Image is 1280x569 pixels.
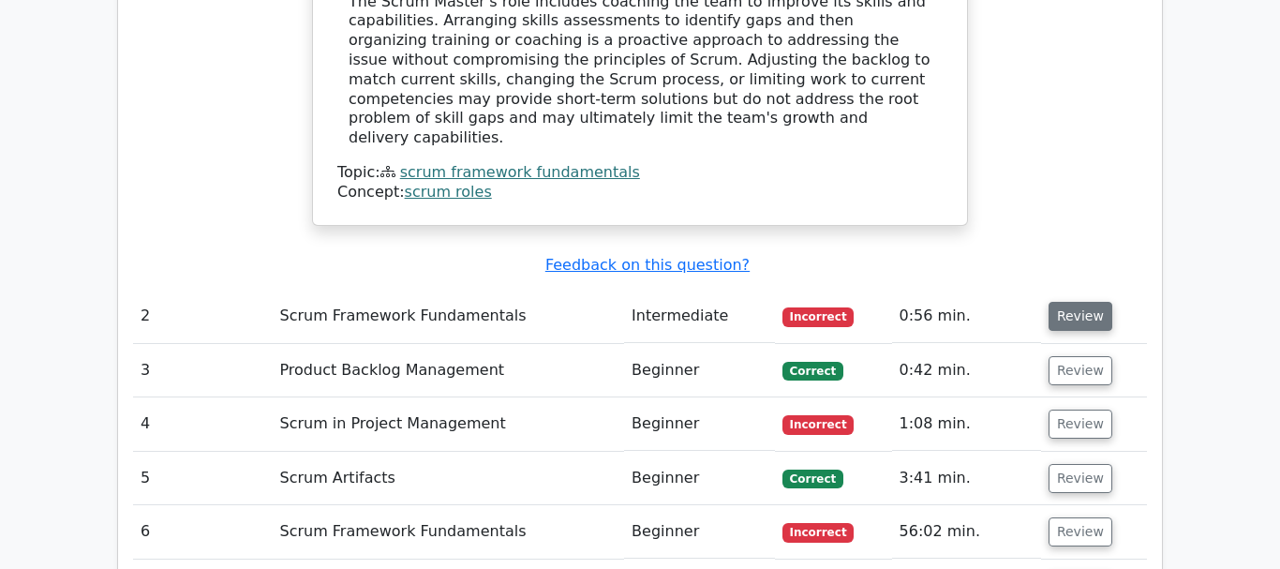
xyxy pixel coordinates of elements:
[272,397,624,451] td: Scrum in Project Management
[400,163,640,181] a: scrum framework fundamentals
[133,290,272,343] td: 2
[892,290,1041,343] td: 0:56 min.
[133,452,272,505] td: 5
[133,505,272,559] td: 6
[1049,464,1112,493] button: Review
[892,344,1041,397] td: 0:42 min.
[337,183,943,202] div: Concept:
[782,415,855,434] span: Incorrect
[405,183,492,201] a: scrum roles
[133,397,272,451] td: 4
[1049,410,1112,439] button: Review
[272,290,624,343] td: Scrum Framework Fundamentals
[892,397,1041,451] td: 1:08 min.
[624,344,775,397] td: Beginner
[272,344,624,397] td: Product Backlog Management
[782,307,855,326] span: Incorrect
[272,505,624,559] td: Scrum Framework Fundamentals
[624,290,775,343] td: Intermediate
[1049,302,1112,331] button: Review
[624,397,775,451] td: Beginner
[133,344,272,397] td: 3
[337,163,943,183] div: Topic:
[782,470,843,488] span: Correct
[545,256,750,274] a: Feedback on this question?
[1049,517,1112,547] button: Review
[624,505,775,559] td: Beginner
[782,523,855,542] span: Incorrect
[272,452,624,505] td: Scrum Artifacts
[892,505,1041,559] td: 56:02 min.
[624,452,775,505] td: Beginner
[1049,356,1112,385] button: Review
[892,452,1041,505] td: 3:41 min.
[782,362,843,381] span: Correct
